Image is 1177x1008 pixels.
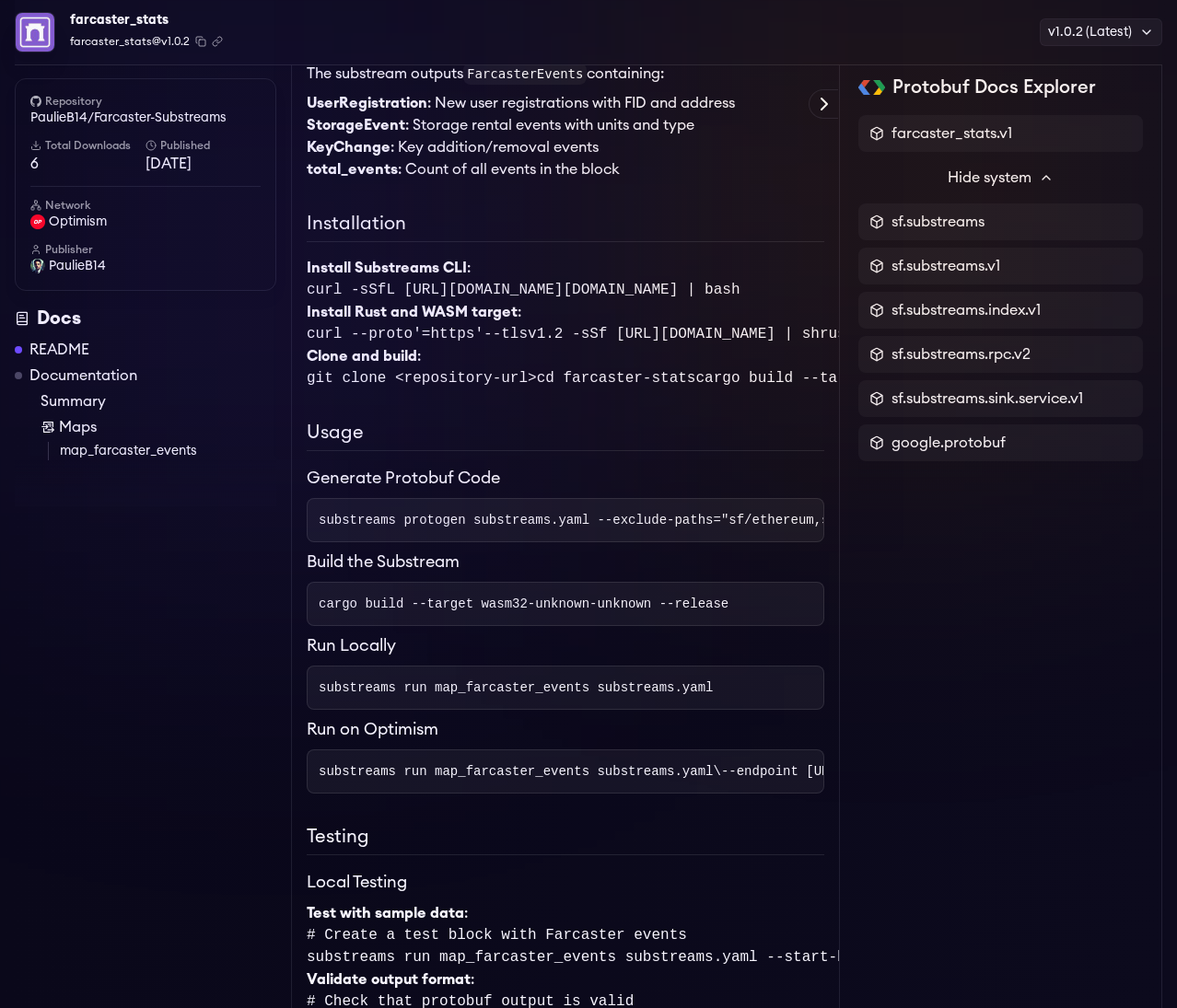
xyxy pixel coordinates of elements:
[820,326,1173,342] span: rustup target add wasm32-unknown-unknown
[1040,18,1162,46] div: v1.0.2 (Latest)
[307,261,467,275] strong: Install Substreams CLI
[319,597,728,611] span: cargo build --target wasm32-unknown-unknown --release
[30,259,45,273] img: User Avatar
[319,680,713,695] span: substreams run map_farcaster_events substreams.yaml
[307,118,405,133] strong: StorageEvent
[891,388,1083,410] span: sf.substreams.sink.service.v1
[30,109,261,127] a: PaulieB14/Farcaster-Substreams
[30,94,261,109] h6: Repository
[16,13,54,52] img: Package Logo
[695,370,1164,387] span: cargo build --target wasm32-unknown-unknown --release
[30,153,146,175] span: 6
[891,255,1000,277] span: sf.substreams.v1
[307,92,824,114] li: : New user registrations with FID and address
[307,823,824,855] h2: Testing
[307,902,824,924] p: :
[307,326,820,342] span: curl --proto --tlsv1.2 -sSf [URL][DOMAIN_NAME] | sh
[307,257,824,279] p: :
[948,167,1031,189] span: Hide system
[858,80,885,95] img: Protobuf
[891,211,985,233] span: sf.substreams
[41,390,276,412] a: Summary
[29,339,89,361] a: README
[30,198,261,213] h6: Network
[307,63,824,85] p: The substream outputs containing:
[41,420,55,434] img: Map icon
[307,927,687,944] span: # Create a test block with Farcaster events
[307,96,427,110] strong: UserRegistration
[307,550,824,574] h3: Build the Substream
[70,7,223,33] div: farcaster_stats
[30,213,261,231] a: optimism
[307,301,824,323] p: :
[413,326,484,342] span: '=https'
[319,513,985,527] span: substreams protogen substreams.yaml --exclude-paths
[721,513,985,527] span: "sf/ethereum,sf/substreams,google"
[30,214,45,229] img: optimism
[307,717,824,742] h3: Run on Optimism
[307,305,518,319] strong: Install Rust and WASM target
[307,282,740,298] span: curl -sSfL [URL][DOMAIN_NAME][DOMAIN_NAME] | bash
[307,419,824,451] h2: Usage
[60,442,276,460] a: map_farcaster_events
[319,764,721,779] span: substreams run map_farcaster_events substreams.yaml
[891,122,1012,145] span: farcaster_stats.v1
[307,210,824,242] h2: Installation
[41,416,276,438] a: Maps
[307,162,398,177] strong: total_events
[307,968,824,991] p: :
[307,140,390,155] strong: KeyChange
[49,213,107,231] span: optimism
[30,242,261,257] h6: Publisher
[713,764,720,779] span: \
[307,906,464,921] strong: Test with sample data
[30,138,146,153] h6: Total Downloads
[307,345,824,367] p: :
[307,633,824,658] h3: Run Locally
[146,153,261,175] span: [DATE]
[307,870,824,895] h3: Local Testing
[463,63,587,85] code: FarcasterEvents
[891,343,1031,365] span: sf.substreams.rpc.v2
[307,114,824,136] li: : Storage rental events with units and type
[307,466,824,491] h3: Generate Protobuf Code
[537,370,696,387] span: cd farcaster-stats
[891,299,1041,321] span: sf.substreams.index.v1
[29,365,137,387] a: Documentation
[307,158,824,180] li: : Count of all events in the block
[70,33,190,50] span: farcaster_stats@v1.0.2
[195,36,206,47] button: Copy package name and version
[49,257,106,275] span: PaulieB14
[307,972,471,987] strong: Validate output format
[307,949,943,966] span: substreams run map_farcaster_events substreams.yaml --start-block
[307,370,537,387] span: git clone <repository-url>
[891,432,1006,454] span: google.protobuf
[858,159,1143,196] button: Hide system
[30,257,261,275] a: PaulieB14
[212,36,223,47] button: Copy .spkg link to clipboard
[307,136,824,158] li: : Key addition/removal events
[30,96,41,107] img: github
[146,138,261,153] h6: Published
[721,764,953,779] span: --endpoint [URL][DOMAIN_NAME]
[713,513,720,527] span: =
[307,349,417,364] strong: Clone and build
[892,75,1096,100] h2: Protobuf Docs Explorer
[15,306,276,331] div: Docs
